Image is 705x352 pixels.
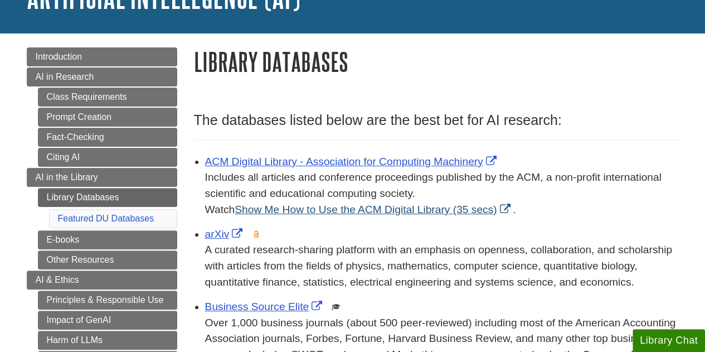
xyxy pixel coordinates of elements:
a: Introduction [27,47,177,66]
p: A curated research-sharing platform with an emphasis on openness, collaboration, and scholarship ... [205,242,679,290]
img: Scholarly or Peer Reviewed [332,302,341,311]
a: Fact-Checking [38,128,177,147]
a: Featured DU Databases [58,214,154,223]
button: Library Chat [633,329,705,352]
a: Library Databases [38,188,177,207]
span: AI in Research [36,72,94,81]
a: Link opens in new window [205,228,246,240]
a: Harm of LLMs [38,331,177,350]
a: AI in Research [27,67,177,86]
a: E-books [38,230,177,249]
h1: Library Databases [194,47,679,76]
a: Principles & Responsible Use [38,291,177,310]
span: Introduction [36,52,82,61]
h3: The databases listed below are the best bet for AI research: [194,112,679,128]
a: Link opens in new window [205,301,325,312]
a: AI in the Library [27,168,177,187]
a: Link opens in new window [205,156,499,167]
a: Other Resources [38,250,177,269]
a: Class Requirements [38,88,177,107]
a: Link opens in new window [235,204,513,215]
a: Prompt Creation [38,108,177,127]
a: Impact of GenAI [38,311,177,330]
img: Open Access [252,230,261,239]
span: AI in the Library [36,172,98,182]
a: AI & Ethics [27,271,177,290]
p: Includes all articles and conference proceedings published by the ACM, a non-profit international... [205,170,679,218]
span: AI & Ethics [36,275,79,285]
a: Citing AI [38,148,177,167]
